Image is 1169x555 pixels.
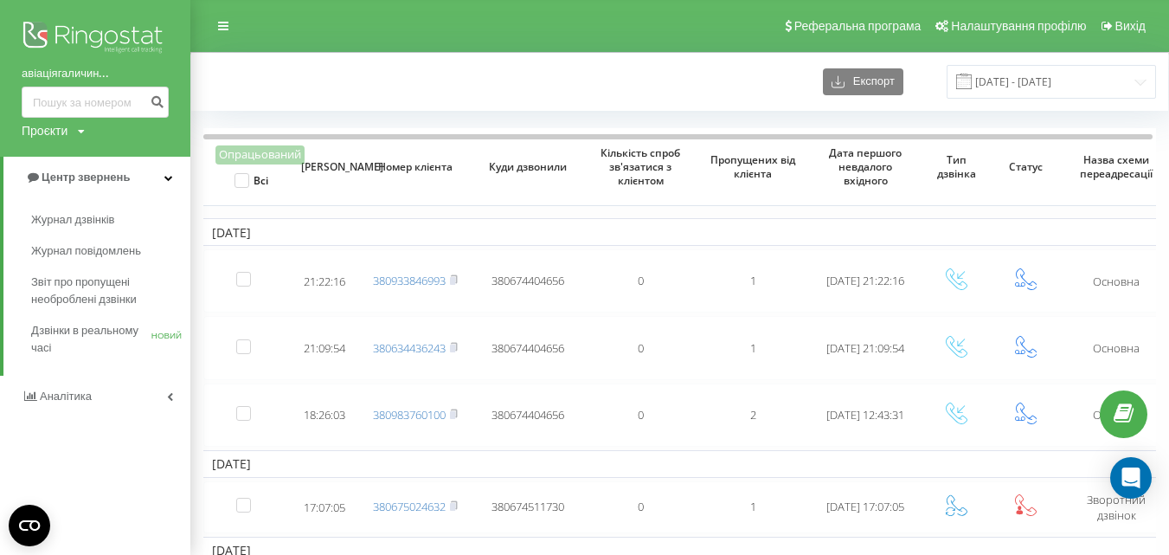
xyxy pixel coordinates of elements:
[9,505,50,546] button: Open CMP widget
[40,390,92,403] font: Аналітика
[750,273,756,288] font: 1
[1093,274,1140,289] font: Основна
[638,499,644,514] font: 0
[826,499,904,514] font: [DATE] 17:07:05
[1093,340,1140,356] font: Основна
[638,340,644,356] font: 0
[22,124,67,138] font: Проєкти
[31,275,137,306] font: Звіт про пропущені необроблені дзвінки
[794,19,922,33] font: Реферальна програма
[1087,492,1146,523] font: Зворотний дзвінок
[42,171,130,184] font: Центр звернень
[750,407,756,423] font: 2
[378,159,453,174] font: Номер клієнта
[826,407,904,423] font: [DATE] 12:43:31
[22,67,109,80] font: авіаціягаличин...
[373,340,446,356] a: 380634436243
[212,224,251,241] font: [DATE]
[31,236,190,267] a: Журнал повідомлень
[31,213,114,226] font: Журнал дзвінків
[491,340,564,356] font: 380674404656
[1115,19,1146,33] font: Вихід
[31,315,190,364] a: Дзвінки в реальному часіНОВИЙ
[3,157,190,198] a: Центр звернень
[937,152,976,181] font: Тип дзвінка
[823,68,903,95] button: Експорт
[951,19,1086,33] font: Налаштування профілю
[22,87,169,118] input: Пошук за номером
[826,273,904,288] font: [DATE] 21:22:16
[151,331,182,340] font: НОВИЙ
[750,499,756,514] font: 1
[304,500,345,515] font: 17:07:05
[254,173,268,188] font: Всі
[373,273,446,288] a: 380933846993
[212,455,251,472] font: [DATE]
[22,17,169,61] img: Логотип Ringostat
[853,74,895,87] font: Експорт
[491,407,564,423] font: 380674404656
[750,340,756,356] font: 1
[31,267,190,315] a: Звіт про пропущені необроблені дзвінки
[31,204,190,236] a: Журнал дзвінків
[491,273,564,288] font: 380674404656
[1080,152,1153,181] font: Назва схеми переадресації
[638,273,644,288] font: 0
[304,340,345,356] font: 21:09:54
[31,244,141,257] font: Журнал повідомлень
[491,499,564,514] font: 380674511730
[373,499,446,514] a: 380675024632
[489,159,567,174] font: Куди дзвонили
[22,65,169,82] a: авіаціягаличин...
[1110,457,1152,499] div: Open Intercom Messenger
[601,145,680,187] font: Кількість спроб зв'язатися з клієнтом
[826,340,904,356] font: [DATE] 21:09:54
[710,152,795,181] font: Пропущених від клієнта
[1009,159,1043,174] font: Статус
[373,407,446,423] a: 380983760100
[829,145,902,187] font: Дата першого невдалого вхідного
[304,274,345,289] font: 21:22:16
[1093,407,1140,423] font: Основна
[638,407,644,423] font: 0
[301,159,383,174] font: [PERSON_NAME]
[304,407,345,423] font: 18:26:03
[31,324,138,354] font: Дзвінки в реальному часі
